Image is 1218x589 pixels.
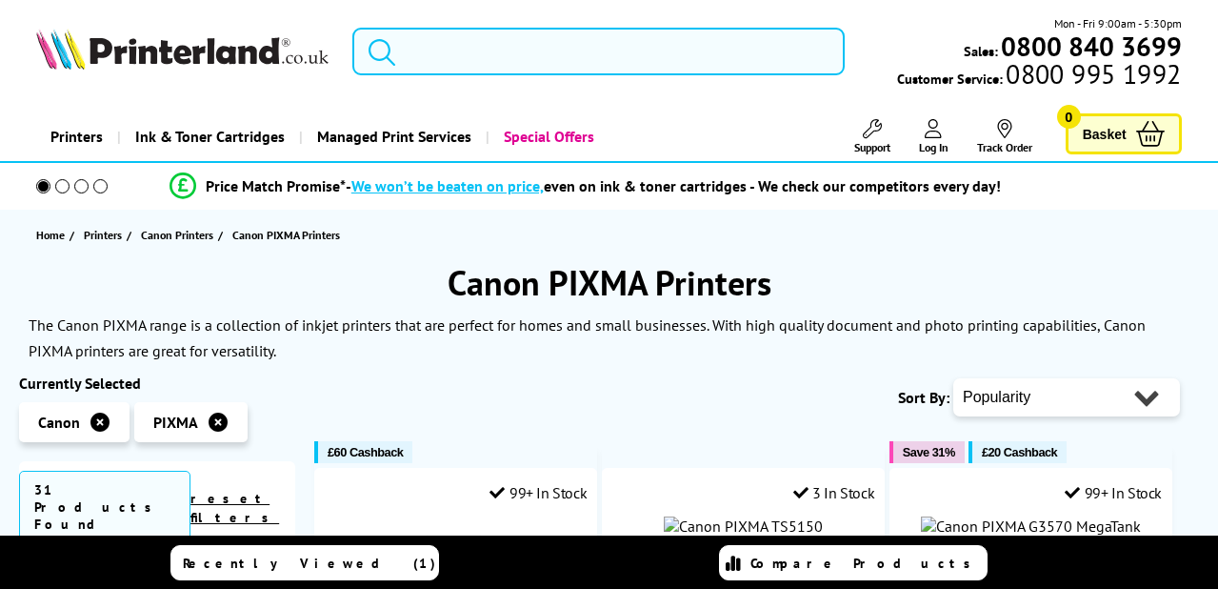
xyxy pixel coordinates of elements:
[135,112,285,161] span: Ink & Toner Cartridges
[977,119,1032,154] a: Track Order
[998,37,1182,55] a: 0800 840 3699
[84,225,122,245] span: Printers
[328,445,403,459] span: £60 Cashback
[486,112,609,161] a: Special Offers
[854,119,890,154] a: Support
[1003,65,1181,83] span: 0800 995 1992
[36,29,328,73] a: Printerland Logo
[1083,121,1127,147] span: Basket
[36,112,117,161] a: Printers
[1001,29,1182,64] b: 0800 840 3699
[351,176,544,195] span: We won’t be beaten on price,
[1054,14,1182,32] span: Mon - Fri 9:00am - 5:30pm
[117,112,299,161] a: Ink & Toner Cartridges
[1065,483,1162,502] div: 99+ In Stock
[346,176,1001,195] div: - even on ink & toner cartridges - We check our competitors every day!
[29,315,1146,360] p: The Canon PIXMA range is a collection of inkjet printers that are perfect for homes and small bus...
[19,374,295,393] div: Currently Selected
[19,260,1199,305] h1: Canon PIXMA Printers
[141,225,218,245] a: Canon Printers
[664,517,823,536] img: Canon PIXMA TS5150
[206,176,346,195] span: Price Match Promise*
[854,140,890,154] span: Support
[964,42,998,60] span: Sales:
[36,225,70,245] a: Home
[190,490,279,526] a: reset filters
[153,413,198,432] span: PIXMA
[183,555,436,572] span: Recently Viewed (1)
[314,441,412,463] button: £60 Cashback
[299,112,486,161] a: Managed Print Services
[36,29,328,70] img: Printerland Logo
[719,545,988,580] a: Compare Products
[38,413,80,432] span: Canon
[232,228,340,242] span: Canon PIXMA Printers
[170,545,439,580] a: Recently Viewed (1)
[19,471,190,543] span: 31 Products Found
[921,517,1141,536] img: Canon PIXMA G3570 MegaTank
[919,140,948,154] span: Log In
[10,170,1161,203] li: modal_Promise
[889,441,965,463] button: Save 31%
[898,388,949,407] span: Sort By:
[1066,113,1182,154] a: Basket 0
[968,441,1067,463] button: £20 Cashback
[903,445,955,459] span: Save 31%
[141,225,213,245] span: Canon Printers
[982,445,1057,459] span: £20 Cashback
[919,119,948,154] a: Log In
[793,483,875,502] div: 3 In Stock
[750,555,981,572] span: Compare Products
[489,483,587,502] div: 99+ In Stock
[1057,105,1081,129] span: 0
[897,65,1181,88] span: Customer Service:
[84,225,127,245] a: Printers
